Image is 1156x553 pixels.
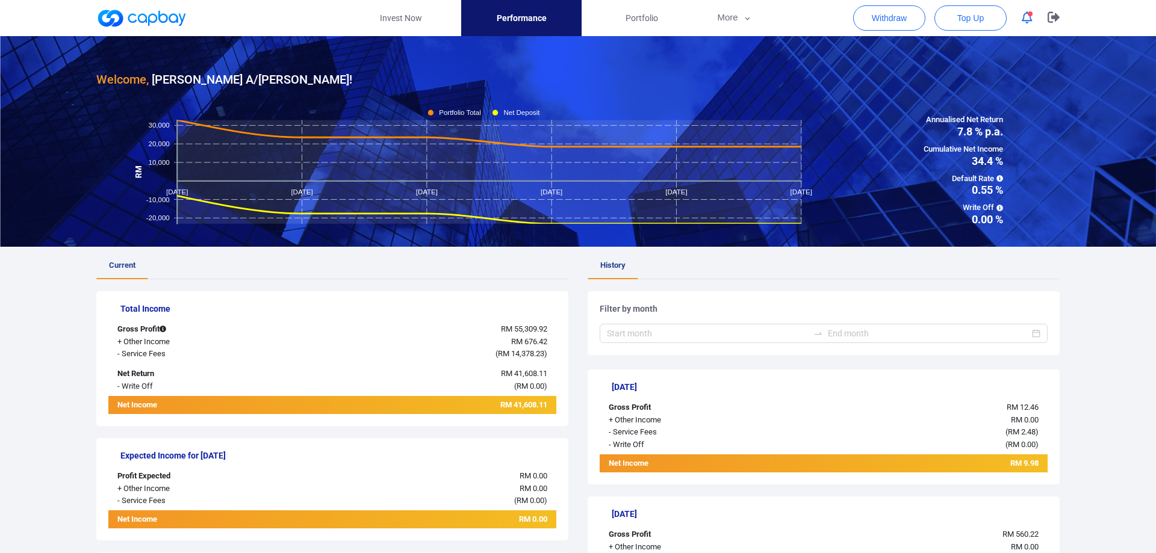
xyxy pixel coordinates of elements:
tspan: -10,000 [146,196,170,203]
span: RM 0.00 [519,514,547,524]
tspan: 10,000 [148,159,169,166]
tspan: -20,000 [146,214,170,221]
span: RM 55,309.92 [501,324,547,333]
span: RM 0.00 [1011,415,1039,424]
h3: [PERSON_NAME] A/[PERSON_NAME] ! [96,70,352,89]
span: 0.00 % [924,214,1003,225]
div: ( ) [786,439,1048,451]
span: RM 0.00 [517,496,544,505]
div: Net Income [600,457,786,472]
span: 0.55 % [924,185,1003,196]
div: ( ) [295,495,556,507]
span: Default Rate [924,173,1003,185]
span: RM 560.22 [1002,530,1039,539]
span: RM 0.00 [1008,440,1036,449]
span: Top Up [957,12,984,24]
tspan: [DATE] [166,188,188,196]
span: RM 0.00 [1011,542,1039,551]
span: 7.8 % p.a. [924,126,1003,137]
span: RM 676.42 [511,337,547,346]
span: RM 12.46 [1007,403,1039,412]
div: Net Return [108,368,295,380]
tspan: Portfolio Total [439,109,481,116]
tspan: [DATE] [541,188,562,196]
span: Write Off [924,202,1003,214]
h5: [DATE] [612,508,1048,519]
span: 34.4 % [924,156,1003,167]
span: to [813,329,823,338]
tspan: RM [134,165,143,178]
span: RM 2.48 [1008,427,1036,436]
div: - Write Off [108,380,295,393]
tspan: Net Deposit [503,109,540,116]
tspan: [DATE] [665,188,687,196]
span: RM 41,608.11 [500,400,547,409]
div: Gross Profit [600,401,786,414]
div: Gross Profit [600,528,786,541]
span: RM 0.00 [517,382,544,391]
span: Performance [497,11,547,25]
span: Portfolio [626,11,658,25]
span: RM 0.00 [520,471,547,480]
div: Net Income [108,513,295,528]
span: Cumulative Net Income [924,143,1003,156]
span: swap-right [813,329,823,338]
div: ( ) [295,348,556,360]
span: RM 41,608.11 [501,369,547,378]
h5: Total Income [120,303,556,314]
span: Annualised Net Return [924,114,1003,126]
button: Withdraw [853,5,925,31]
div: + Other Income [108,336,295,348]
div: + Other Income [600,414,786,427]
div: + Other Income [108,483,295,495]
h5: [DATE] [612,382,1048,392]
span: History [600,261,626,270]
tspan: 20,000 [148,140,169,147]
div: - Service Fees [600,426,786,439]
div: Profit Expected [108,470,295,483]
span: RM 9.98 [1010,459,1039,468]
tspan: [DATE] [416,188,438,196]
span: RM 0.00 [520,484,547,493]
input: Start month [607,327,809,340]
div: - Service Fees [108,495,295,507]
span: Welcome, [96,72,149,87]
span: RM 14,378.23 [498,349,544,358]
tspan: 30,000 [148,122,169,129]
button: Top Up [934,5,1007,31]
div: Net Income [108,399,295,414]
tspan: [DATE] [791,188,812,196]
input: End month [828,327,1030,340]
h5: Filter by month [600,303,1048,314]
div: - Service Fees [108,348,295,360]
tspan: [DATE] [291,188,312,196]
div: Gross Profit [108,323,295,336]
h5: Expected Income for [DATE] [120,450,556,461]
div: ( ) [786,426,1048,439]
div: - Write Off [600,439,786,451]
span: Current [109,261,135,270]
div: ( ) [295,380,556,393]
